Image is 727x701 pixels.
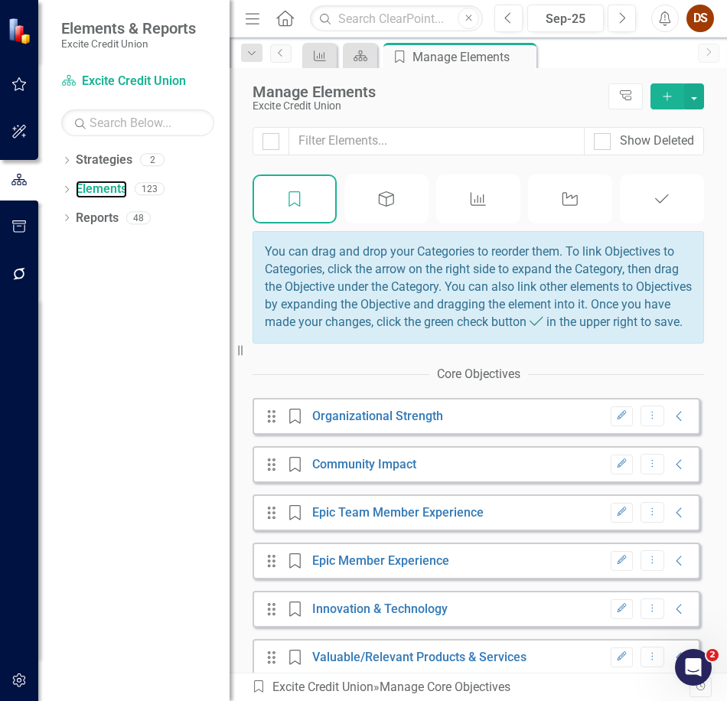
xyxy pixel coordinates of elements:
[312,553,449,568] a: Epic Member Experience
[135,183,165,196] div: 123
[251,679,690,696] div: » Manage Core Objectives
[8,18,34,44] img: ClearPoint Strategy
[312,602,448,616] a: Innovation & Technology
[272,680,373,694] a: Excite Credit Union
[527,5,604,32] button: Sep-25
[76,210,119,227] a: Reports
[412,47,533,67] div: Manage Elements
[76,152,132,169] a: Strategies
[533,10,598,28] div: Sep-25
[312,505,484,520] a: Epic Team Member Experience
[312,457,416,471] a: Community Impact
[706,649,719,661] span: 2
[312,409,443,423] a: Organizational Strength
[310,5,483,32] input: Search ClearPoint...
[253,231,704,343] div: You can drag and drop your Categories to reorder them. To link Objectives to Categories, click th...
[675,649,712,686] iframe: Intercom live chat
[437,366,520,383] div: Core Objectives
[61,73,214,90] a: Excite Credit Union
[289,127,585,155] input: Filter Elements...
[126,211,151,224] div: 48
[620,132,694,150] div: Show Deleted
[253,100,601,112] div: Excite Credit Union
[76,181,127,198] a: Elements
[61,37,196,50] small: Excite Credit Union
[140,154,165,167] div: 2
[253,83,601,100] div: Manage Elements
[61,19,196,37] span: Elements & Reports
[686,5,714,32] button: DS
[312,650,527,664] a: Valuable/Relevant Products & Services
[61,109,214,136] input: Search Below...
